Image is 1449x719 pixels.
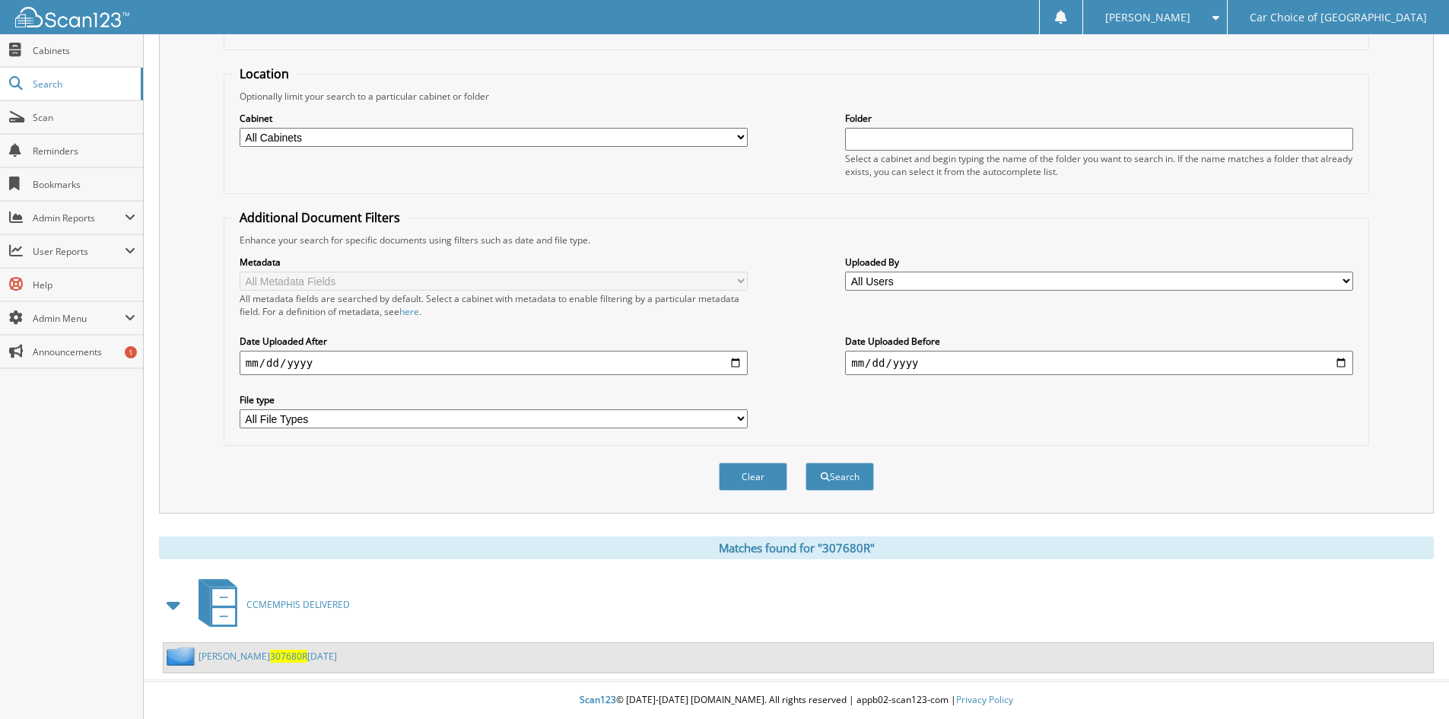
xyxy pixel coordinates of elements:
span: [PERSON_NAME] [1105,13,1190,22]
img: folder2.png [167,647,199,666]
button: Search [806,463,874,491]
span: Car Choice of [GEOGRAPHIC_DATA] [1250,13,1427,22]
span: Announcements [33,345,135,358]
span: Admin Reports [33,212,125,224]
a: Privacy Policy [956,693,1013,706]
span: 307680R [270,650,307,663]
input: start [240,351,748,375]
div: Optionally limit your search to a particular cabinet or folder [232,90,1361,103]
a: [PERSON_NAME]307680R[DATE] [199,650,337,663]
div: © [DATE]-[DATE] [DOMAIN_NAME]. All rights reserved | appb02-scan123-com | [144,682,1449,719]
label: Metadata [240,256,748,269]
label: Date Uploaded Before [845,335,1353,348]
a: here [399,305,419,318]
span: CCMEMPHIS DELIVERED [246,598,350,611]
div: Select a cabinet and begin typing the name of the folder you want to search in. If the name match... [845,152,1353,178]
div: All metadata fields are searched by default. Select a cabinet with metadata to enable filtering b... [240,292,748,318]
legend: Location [232,65,297,82]
label: Uploaded By [845,256,1353,269]
span: Search [33,78,133,91]
span: Help [33,278,135,291]
label: File type [240,393,748,406]
button: Clear [719,463,787,491]
span: Cabinets [33,44,135,57]
label: Folder [845,112,1353,125]
div: Enhance your search for specific documents using filters such as date and file type. [232,234,1361,247]
span: Reminders [33,145,135,157]
span: Scan [33,111,135,124]
label: Date Uploaded After [240,335,748,348]
span: Admin Menu [33,312,125,325]
div: 1 [125,346,137,358]
a: CCMEMPHIS DELIVERED [189,574,350,635]
label: Cabinet [240,112,748,125]
span: User Reports [33,245,125,258]
legend: Additional Document Filters [232,209,408,226]
span: Bookmarks [33,178,135,191]
div: Matches found for "307680R" [159,536,1434,559]
input: end [845,351,1353,375]
span: Scan123 [580,693,616,706]
img: scan123-logo-white.svg [15,7,129,27]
